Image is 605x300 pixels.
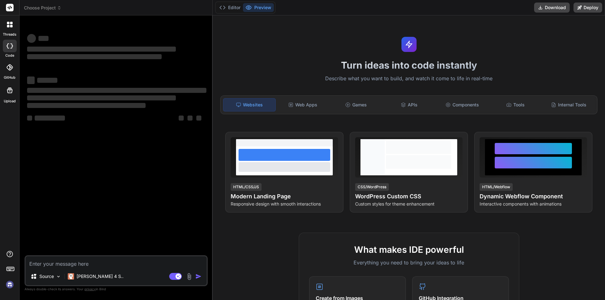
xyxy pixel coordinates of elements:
span: ‌ [179,116,184,121]
span: Choose Project [24,5,61,11]
p: Everything you need to bring your ideas to life [309,259,509,266]
img: Claude 4 Sonnet [68,273,74,280]
p: Source [39,273,54,280]
label: Upload [4,99,16,104]
p: Always double-check its answers. Your in Bind [25,286,208,292]
span: ‌ [187,116,193,121]
div: Components [436,98,488,111]
label: GitHub [4,75,15,80]
p: Describe what you want to build, and watch it come to life in real-time [216,75,601,83]
span: ‌ [37,78,57,83]
span: ‌ [38,36,49,41]
p: Interactive components with animations [480,201,587,207]
span: privacy [84,287,96,291]
p: Custom styles for theme enhancement [355,201,463,207]
img: attachment [186,273,193,280]
label: threads [3,32,16,37]
button: Download [534,3,570,13]
p: [PERSON_NAME] 4 S.. [77,273,124,280]
button: Deploy [573,3,602,13]
img: icon [195,273,202,280]
span: ‌ [27,54,162,59]
h1: Turn ideas into code instantly [216,59,601,71]
span: ‌ [196,116,201,121]
span: ‌ [35,116,65,121]
p: Responsive design with smooth interactions [231,201,338,207]
span: ‌ [27,88,206,93]
span: ‌ [27,116,32,121]
img: Pick Models [56,274,61,279]
span: ‌ [27,34,36,43]
div: Websites [223,98,276,111]
div: Web Apps [277,98,329,111]
h4: Dynamic Webflow Component [480,192,587,201]
span: ‌ [27,76,35,84]
h4: Modern Landing Page [231,192,338,201]
span: ‌ [27,95,176,100]
div: CSS/WordPress [355,183,389,191]
div: APIs [383,98,435,111]
h4: WordPress Custom CSS [355,192,463,201]
div: Internal Tools [543,98,595,111]
img: signin [4,279,15,290]
span: ‌ [27,103,146,108]
div: Games [330,98,382,111]
button: Preview [243,3,274,12]
div: Tools [490,98,542,111]
div: HTML/CSS/JS [231,183,262,191]
div: HTML/Webflow [480,183,513,191]
label: code [5,53,14,58]
h2: What makes IDE powerful [309,243,509,256]
span: ‌ [27,47,176,52]
button: Editor [217,3,243,12]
